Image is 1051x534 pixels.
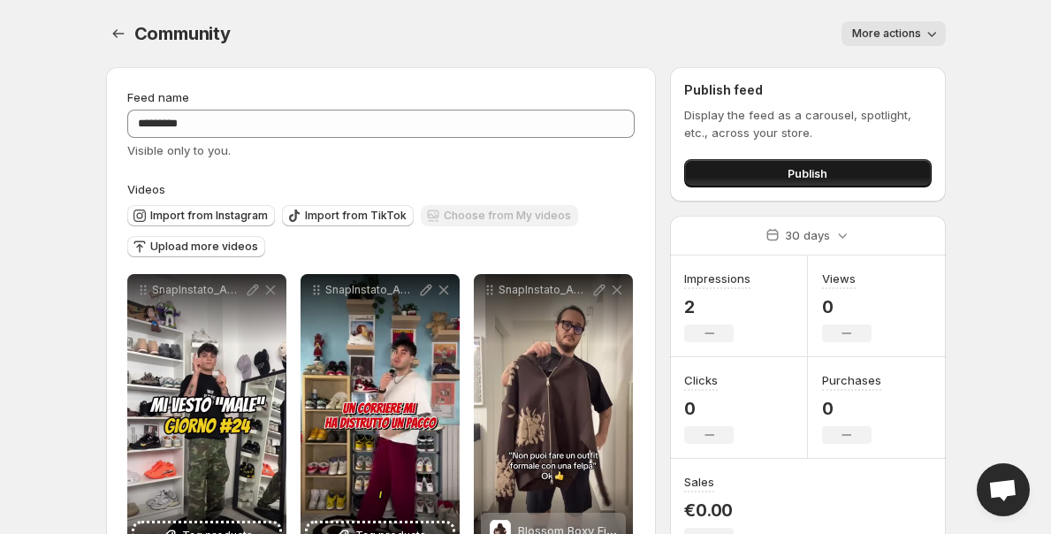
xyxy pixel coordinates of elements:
[684,159,931,187] button: Publish
[684,500,734,521] p: €0.00
[684,473,714,491] h3: Sales
[127,90,189,104] span: Feed name
[106,21,131,46] button: Settings
[684,296,750,317] p: 2
[822,371,881,389] h3: Purchases
[325,283,417,297] p: SnapInstato_AQPZBlTum6z2_3Lp2j20wsEO3oV6x5mpf7XwzBWDtonb2bGAiVjHAioRflv38vj3gy_SBKtpsEeAY7RgQ56jO...
[785,226,830,244] p: 30 days
[788,164,827,182] span: Publish
[150,240,258,254] span: Upload more videos
[684,398,734,419] p: 0
[282,205,414,226] button: Import from TikTok
[822,270,856,287] h3: Views
[684,371,718,389] h3: Clicks
[842,21,946,46] button: More actions
[684,270,750,287] h3: Impressions
[127,143,231,157] span: Visible only to you.
[684,106,931,141] p: Display the feed as a carousel, spotlight, etc., across your store.
[852,27,921,41] span: More actions
[499,283,590,297] p: SnapInstato_AQNVM9lE0HuNNXTtID93v6rCFeb3u8X9d1pz4xwOVrifjoeMaLeMy9EFbh0LRk5xiHlKSr0sJtJiT1TI0RKxk...
[134,23,231,44] span: Community
[977,463,1030,516] div: Open chat
[127,182,165,196] span: Videos
[150,209,268,223] span: Import from Instagram
[127,205,275,226] button: Import from Instagram
[822,296,872,317] p: 0
[127,236,265,257] button: Upload more videos
[152,283,244,297] p: SnapInstato_AQMy_ILIGSFeOAdeyOvKZZpzrKf9gTANF_KFjtExwa3kwM-HO1abqcImcz8uzrg_5neQaJ3WnuNx3uwp9hbbM...
[684,81,931,99] h2: Publish feed
[305,209,407,223] span: Import from TikTok
[822,398,881,419] p: 0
